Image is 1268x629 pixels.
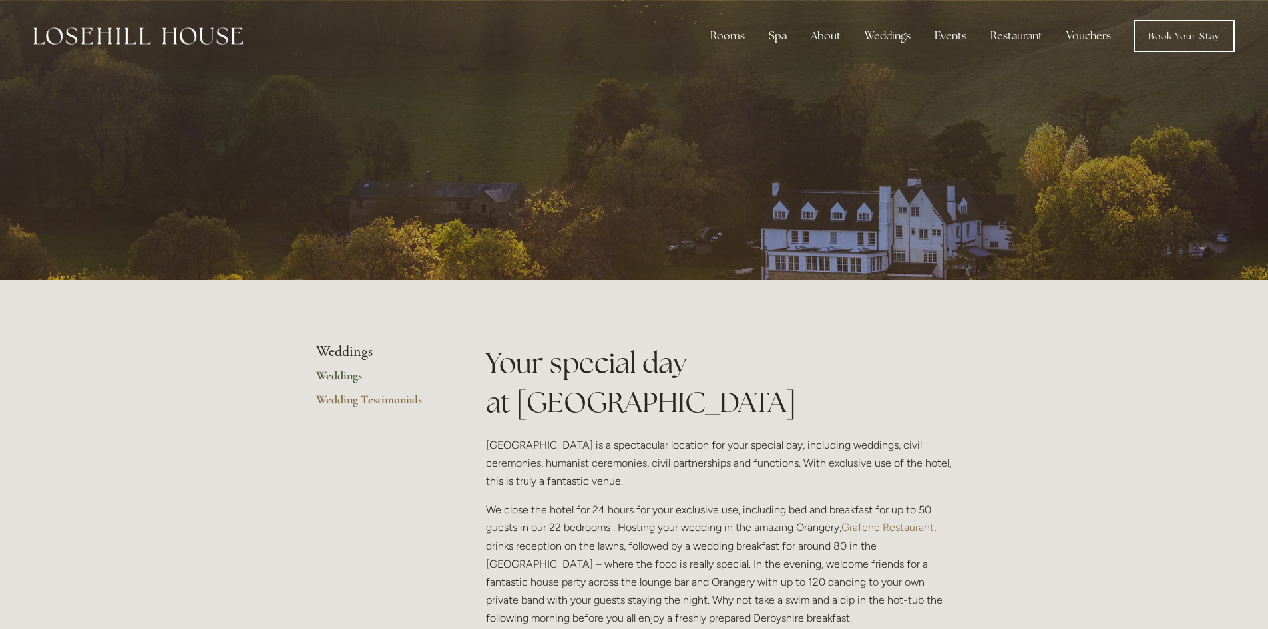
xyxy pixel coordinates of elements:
img: Losehill House [33,27,243,45]
div: Events [924,23,977,49]
h1: Your special day at [GEOGRAPHIC_DATA] [486,343,952,422]
div: Restaurant [980,23,1053,49]
a: Vouchers [1056,23,1122,49]
div: Spa [758,23,797,49]
a: Book Your Stay [1134,20,1235,52]
a: Weddings [316,368,443,392]
a: Grafene Restaurant [841,521,934,534]
p: We close the hotel for 24 hours for your exclusive use, including bed and breakfast for up to 50 ... [486,501,952,627]
div: About [800,23,851,49]
li: Weddings [316,343,443,361]
div: Rooms [700,23,755,49]
div: Weddings [854,23,921,49]
p: [GEOGRAPHIC_DATA] is a spectacular location for your special day, including weddings, civil cerem... [486,436,952,491]
a: Wedding Testimonials [316,392,443,416]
